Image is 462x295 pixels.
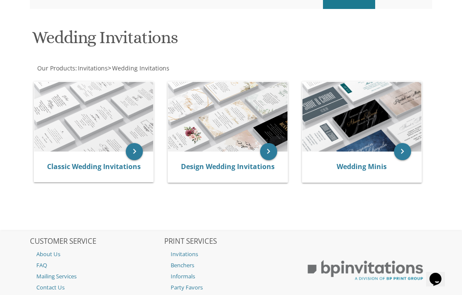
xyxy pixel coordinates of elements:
a: Mailing Services [30,271,163,282]
a: Benchers [164,260,297,271]
a: keyboard_arrow_right [126,143,143,160]
iframe: chat widget [426,261,453,286]
a: Wedding Minis [337,162,387,171]
h2: PRINT SERVICES [164,237,297,246]
a: Informals [164,271,297,282]
a: Wedding Invitations [111,64,169,72]
h1: Wedding Invitations [32,28,430,53]
a: Contact Us [30,282,163,293]
a: Invitations [164,248,297,260]
span: Wedding Invitations [112,64,169,72]
img: Wedding Minis [302,82,421,151]
a: Design Wedding Invitations [181,162,275,171]
a: About Us [30,248,163,260]
a: Invitations [77,64,108,72]
span: Invitations [78,64,108,72]
a: keyboard_arrow_right [394,143,411,160]
span: > [108,64,169,72]
a: keyboard_arrow_right [260,143,277,160]
a: Party Favors [164,282,297,293]
a: Classic Wedding Invitations [47,162,141,171]
div: : [30,64,432,73]
img: Classic Wedding Invitations [34,82,153,151]
img: Design Wedding Invitations [168,82,287,151]
img: BP Print Group [299,254,432,286]
a: FAQ [30,260,163,271]
a: Our Products [36,64,75,72]
h2: CUSTOMER SERVICE [30,237,163,246]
